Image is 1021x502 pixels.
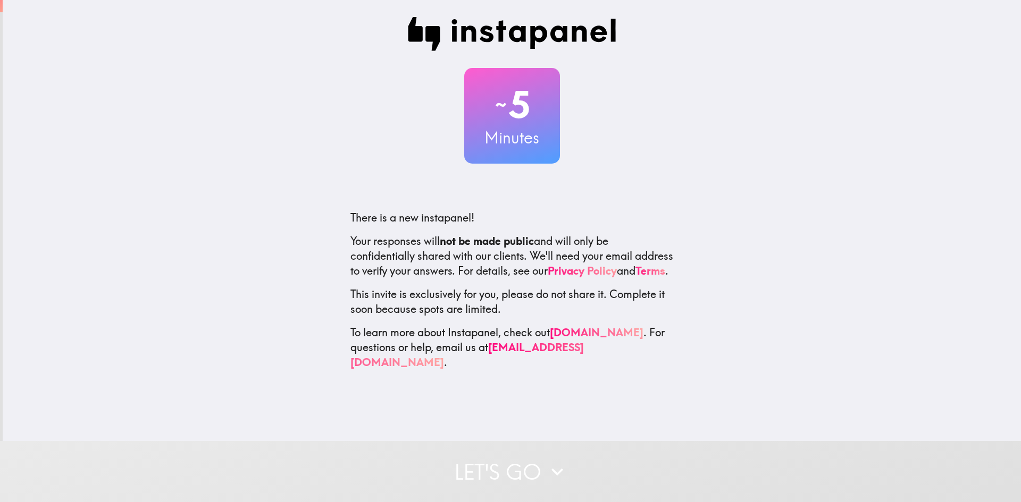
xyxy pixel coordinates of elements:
b: not be made public [440,234,534,248]
span: There is a new instapanel! [350,211,474,224]
h3: Minutes [464,126,560,149]
p: Your responses will and will only be confidentially shared with our clients. We'll need your emai... [350,234,674,278]
p: To learn more about Instapanel, check out . For questions or help, email us at . [350,325,674,370]
a: [DOMAIN_NAME] [550,326,643,339]
p: This invite is exclusively for you, please do not share it. Complete it soon because spots are li... [350,287,674,317]
a: Privacy Policy [548,264,617,277]
img: Instapanel [408,17,616,51]
span: ~ [493,89,508,121]
h2: 5 [464,83,560,126]
a: [EMAIL_ADDRESS][DOMAIN_NAME] [350,341,584,369]
a: Terms [635,264,665,277]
